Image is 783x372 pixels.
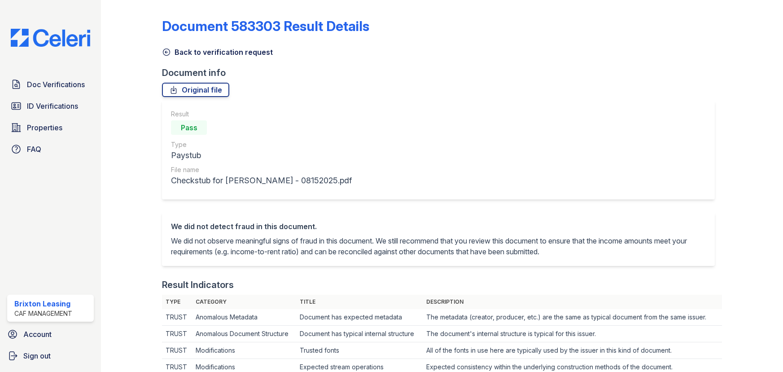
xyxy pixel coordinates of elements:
[162,326,192,342] td: TRUST
[27,79,85,90] span: Doc Verifications
[4,29,97,47] img: CE_Logo_Blue-a8612792a0a2168367f1c8372b55b34899dd931a85d93a1a3d3e32e68fde9ad4.png
[192,295,296,309] th: Category
[14,309,72,318] div: CAF Management
[296,295,423,309] th: Title
[162,18,369,34] a: Document 583303 Result Details
[296,342,423,359] td: Trusted fonts
[192,309,296,326] td: Anomalous Metadata
[192,326,296,342] td: Anomalous Document Structure
[7,97,94,115] a: ID Verifications
[171,140,352,149] div: Type
[171,149,352,162] div: Paystub
[423,309,722,326] td: The metadata (creator, producer, etc.) are the same as typical document from the same issuer.
[171,165,352,174] div: File name
[423,295,722,309] th: Description
[192,342,296,359] td: Modifications
[14,298,72,309] div: Brixton Leasing
[162,295,192,309] th: Type
[4,325,97,343] a: Account
[171,235,706,257] p: We did not observe meaningful signs of fraud in this document. We still recommend that you review...
[7,140,94,158] a: FAQ
[162,66,722,79] div: Document info
[162,342,192,359] td: TRUST
[162,309,192,326] td: TRUST
[7,119,94,137] a: Properties
[4,347,97,365] a: Sign out
[23,329,52,340] span: Account
[162,47,273,58] a: Back to verification request
[423,326,722,342] td: The document's internal structure is typical for this issuer.
[7,75,94,93] a: Doc Verifications
[23,350,51,361] span: Sign out
[296,326,423,342] td: Document has typical internal structure
[162,279,234,291] div: Result Indicators
[171,110,352,119] div: Result
[171,174,352,187] div: Checkstub for [PERSON_NAME] - 08152025.pdf
[296,309,423,326] td: Document has expected metadata
[171,221,706,232] div: We did not detect fraud in this document.
[27,144,41,155] span: FAQ
[27,101,78,111] span: ID Verifications
[171,120,207,135] div: Pass
[27,122,62,133] span: Properties
[162,83,229,97] a: Original file
[423,342,722,359] td: All of the fonts in use here are typically used by the issuer in this kind of document.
